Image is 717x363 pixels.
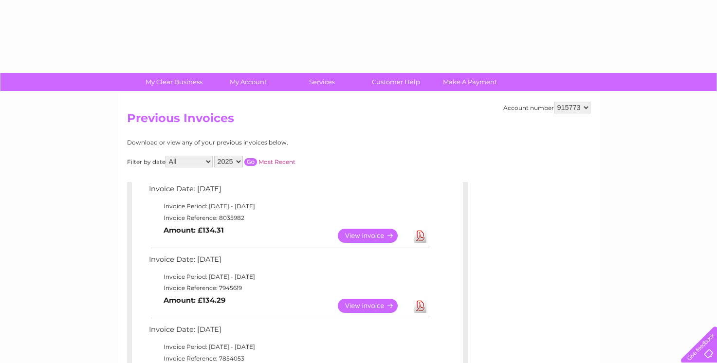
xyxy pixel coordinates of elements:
[164,296,225,305] b: Amount: £134.29
[282,73,362,91] a: Services
[338,229,409,243] a: View
[147,212,431,224] td: Invoice Reference: 8035982
[147,200,431,212] td: Invoice Period: [DATE] - [DATE]
[430,73,510,91] a: Make A Payment
[147,323,431,341] td: Invoice Date: [DATE]
[338,299,409,313] a: View
[208,73,288,91] a: My Account
[127,111,590,130] h2: Previous Invoices
[134,73,214,91] a: My Clear Business
[503,102,590,113] div: Account number
[147,341,431,353] td: Invoice Period: [DATE] - [DATE]
[414,299,426,313] a: Download
[147,182,431,200] td: Invoice Date: [DATE]
[414,229,426,243] a: Download
[147,271,431,283] td: Invoice Period: [DATE] - [DATE]
[164,226,224,235] b: Amount: £134.31
[127,139,383,146] div: Download or view any of your previous invoices below.
[147,253,431,271] td: Invoice Date: [DATE]
[127,156,383,167] div: Filter by date
[147,282,431,294] td: Invoice Reference: 7945619
[356,73,436,91] a: Customer Help
[258,158,295,165] a: Most Recent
